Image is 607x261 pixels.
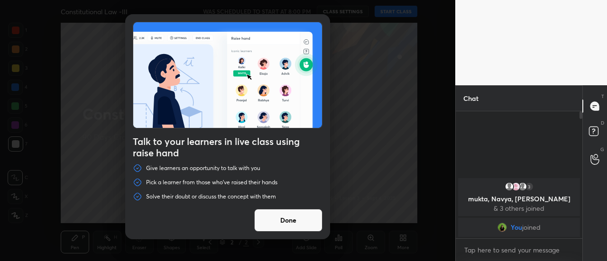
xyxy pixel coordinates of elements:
[497,223,507,232] img: ea43492ca9d14c5f8587a2875712d117.jpg
[505,182,514,191] img: default.png
[518,182,527,191] img: default.png
[600,146,604,153] p: G
[524,182,534,191] div: 3
[146,179,277,186] p: Pick a learner from those who've raised their hands
[511,224,522,231] span: You
[601,119,604,126] p: D
[456,86,486,111] p: Chat
[146,164,260,172] p: Give learners an opportunity to talk with you
[146,193,276,200] p: Solve their doubt or discuss the concept with them
[456,176,582,239] div: grid
[133,136,322,159] h4: Talk to your learners in live class using raise hand
[522,224,541,231] span: joined
[464,195,574,203] p: mukta, Navya, [PERSON_NAME]
[601,93,604,100] p: T
[254,209,322,232] button: Done
[464,205,574,212] p: & 3 others joined
[133,22,322,128] img: preRahAdop.42c3ea74.svg
[511,182,521,191] img: 6e44c7197206462c8ee6353c1c690b7a.jpg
